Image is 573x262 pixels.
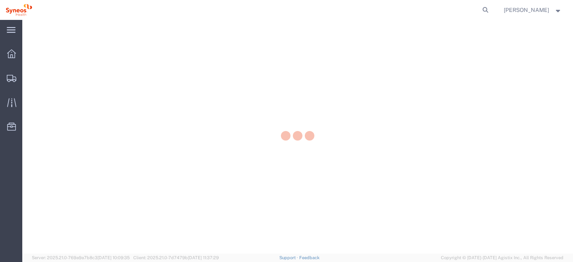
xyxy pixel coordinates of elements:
span: Client: 2025.21.0-7d7479b [133,255,219,260]
span: [DATE] 10:09:35 [97,255,130,260]
span: Copyright © [DATE]-[DATE] Agistix Inc., All Rights Reserved [441,254,563,261]
a: Feedback [299,255,320,260]
button: [PERSON_NAME] [503,5,562,15]
span: Server: 2025.21.0-769a9a7b8c3 [32,255,130,260]
span: [DATE] 11:37:29 [188,255,219,260]
img: logo [6,4,32,16]
a: Support [279,255,299,260]
span: Teren James [504,6,549,14]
